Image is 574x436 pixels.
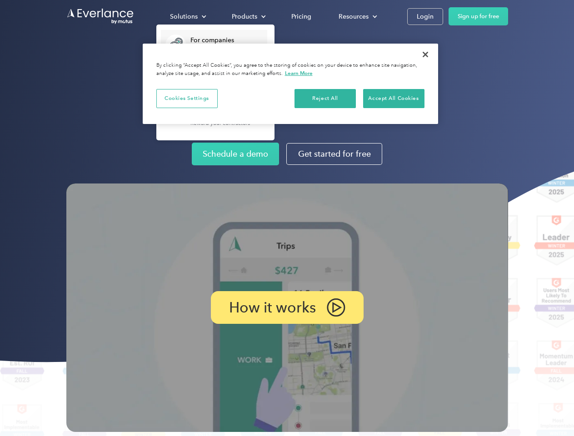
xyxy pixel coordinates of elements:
[143,44,438,124] div: Privacy
[415,45,435,64] button: Close
[67,54,113,73] input: Submit
[156,25,275,140] nav: Solutions
[229,302,316,313] p: How it works
[285,70,313,76] a: More information about your privacy, opens in a new tab
[156,89,218,108] button: Cookies Settings
[223,9,273,25] div: Products
[143,44,438,124] div: Cookie banner
[282,9,320,25] a: Pricing
[449,7,508,25] a: Sign up for free
[291,11,311,22] div: Pricing
[417,11,434,22] div: Login
[192,143,279,165] a: Schedule a demo
[170,11,198,22] div: Solutions
[286,143,382,165] a: Get started for free
[294,89,356,108] button: Reject All
[232,11,257,22] div: Products
[363,89,424,108] button: Accept All Cookies
[329,9,384,25] div: Resources
[407,8,443,25] a: Login
[339,11,369,22] div: Resources
[161,30,267,59] a: For companiesEasy vehicle reimbursements
[190,36,263,45] div: For companies
[161,9,214,25] div: Solutions
[66,8,135,25] a: Go to homepage
[156,62,424,78] div: By clicking “Accept All Cookies”, you agree to the storing of cookies on your device to enhance s...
